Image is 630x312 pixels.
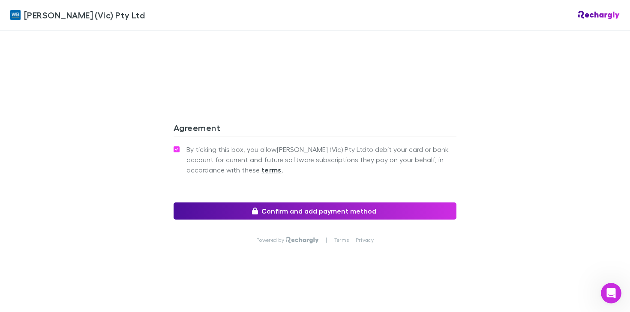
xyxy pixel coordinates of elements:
[601,283,621,303] iframe: Intercom live chat
[174,122,456,136] h3: Agreement
[326,237,327,244] p: |
[334,237,349,244] a: Terms
[186,144,456,175] span: By ticking this box, you allow [PERSON_NAME] (Vic) Pty Ltd to debit your card or bank account for...
[256,237,286,244] p: Powered by
[286,237,319,244] img: Rechargly Logo
[261,166,282,174] strong: terms
[356,237,374,244] a: Privacy
[10,10,21,20] img: William Buck (Vic) Pty Ltd's Logo
[24,9,145,21] span: [PERSON_NAME] (Vic) Pty Ltd
[578,11,620,19] img: Rechargly Logo
[174,202,456,220] button: Confirm and add payment method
